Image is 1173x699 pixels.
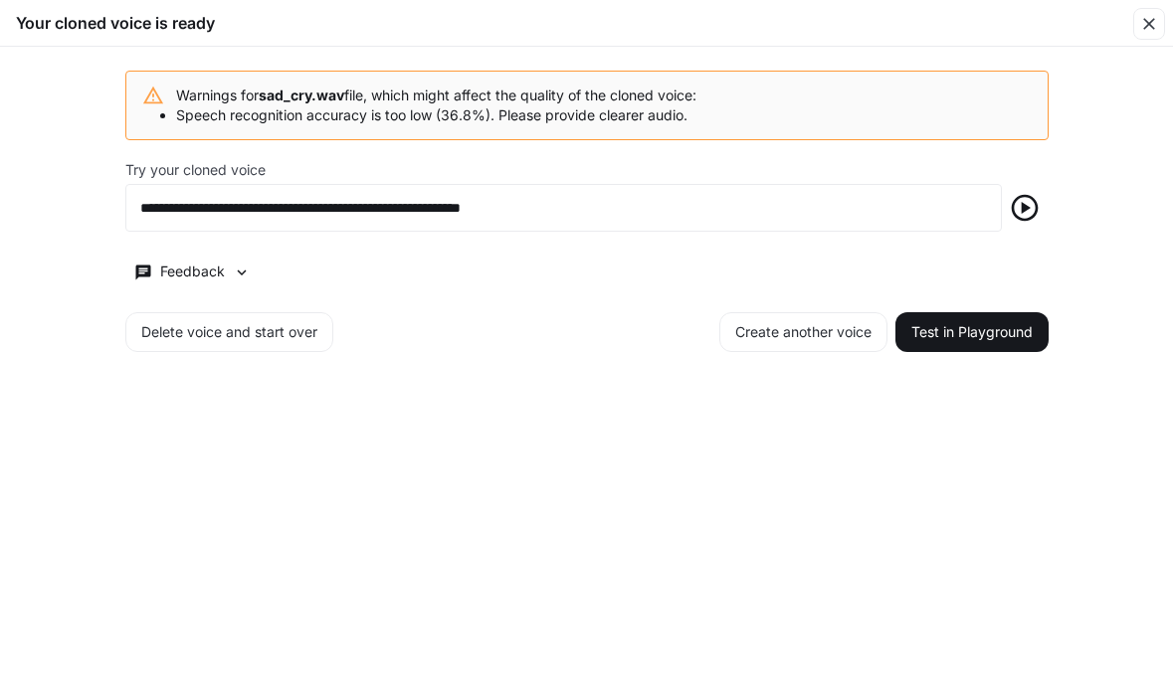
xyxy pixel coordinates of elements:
[719,312,887,352] button: Create another voice
[176,78,696,133] div: Warnings for file, which might affect the quality of the cloned voice:
[16,12,215,34] h5: Your cloned voice is ready
[176,105,696,125] li: Speech recognition accuracy is too low (36.8%). Please provide clearer audio.
[125,256,261,288] button: Feedback
[895,312,1049,352] button: Test in Playground
[125,163,266,177] p: Try your cloned voice
[259,87,344,103] b: sad_cry.wav
[125,312,333,352] button: Delete voice and start over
